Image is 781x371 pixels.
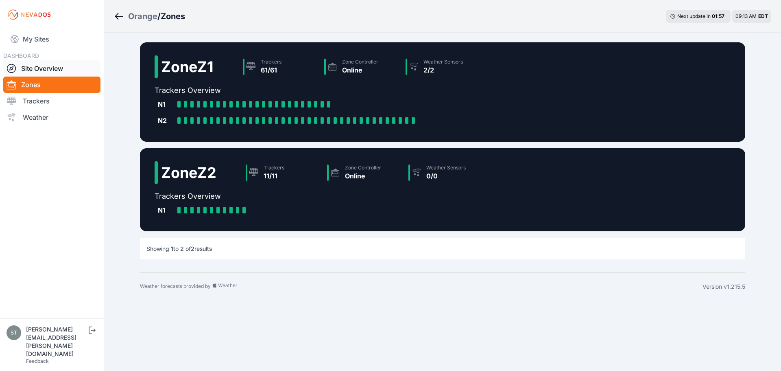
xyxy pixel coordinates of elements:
[128,11,157,22] a: Orange
[26,358,49,364] a: Feedback
[345,171,381,181] div: Online
[242,161,324,184] a: Trackers11/11
[735,13,757,19] span: 09:13 AM
[240,55,321,78] a: Trackers61/61
[158,99,174,109] div: N1
[702,283,745,291] div: Version v1.215.5
[342,65,378,75] div: Online
[158,116,174,125] div: N2
[423,59,463,65] div: Weather Sensors
[180,245,184,252] span: 2
[157,11,161,22] span: /
[7,8,52,21] img: Nevados
[155,85,484,96] h2: Trackers Overview
[402,55,484,78] a: Weather Sensors2/2
[405,161,486,184] a: Weather Sensors0/0
[345,165,381,171] div: Zone Controller
[712,13,726,20] div: 01 : 57
[155,191,486,202] h2: Trackers Overview
[3,93,100,109] a: Trackers
[140,283,702,291] div: Weather forecasts provided by
[261,65,281,75] div: 61/61
[3,60,100,77] a: Site Overview
[758,13,768,19] span: EDT
[261,59,281,65] div: Trackers
[7,325,21,340] img: steven.martineau@greenskies.com
[114,6,185,27] nav: Breadcrumb
[3,52,39,59] span: DASHBOARD
[171,245,173,252] span: 1
[161,59,214,75] h2: Zone Z1
[3,29,100,49] a: My Sites
[3,109,100,125] a: Weather
[677,13,711,19] span: Next update in
[3,77,100,93] a: Zones
[423,65,463,75] div: 2/2
[426,165,466,171] div: Weather Sensors
[161,11,185,22] h3: Zones
[191,245,194,252] span: 2
[264,165,284,171] div: Trackers
[264,171,284,181] div: 11/11
[342,59,378,65] div: Zone Controller
[426,171,466,181] div: 0/0
[26,325,87,358] div: [PERSON_NAME][EMAIL_ADDRESS][PERSON_NAME][DOMAIN_NAME]
[161,165,216,181] h2: Zone Z2
[158,205,174,215] div: N1
[146,245,212,253] p: Showing to of results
